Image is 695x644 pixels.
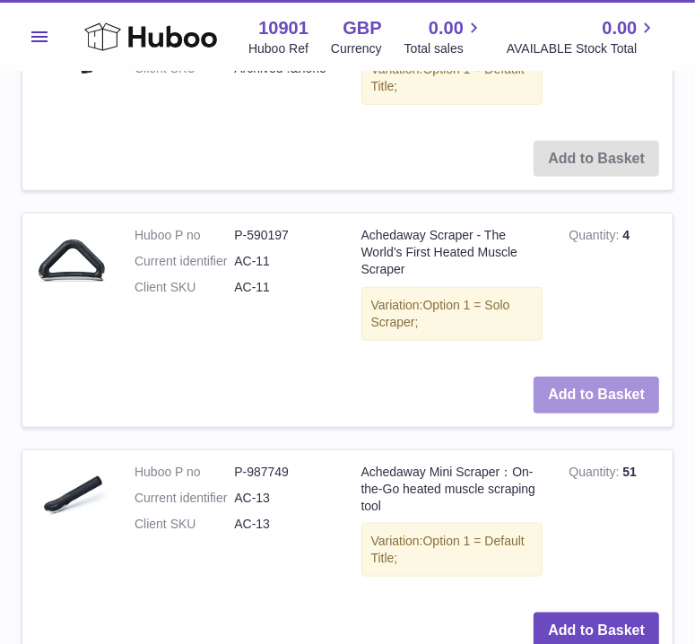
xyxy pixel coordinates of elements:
[569,465,623,483] strong: Quantity
[248,40,308,57] div: Huboo Ref
[234,490,334,507] dd: AC-13
[234,227,334,244] dd: P-590197
[135,227,234,244] dt: Huboo P no
[507,40,658,57] span: AVAILABLE Stock Total
[258,16,308,40] strong: 10901
[348,450,556,599] td: Achedaway Mini Scraper：On-the-Go heated muscle scraping tool
[343,16,381,40] strong: GBP
[534,377,659,413] button: Add to Basket
[36,227,108,299] img: Achedaway Scraper - The World’s First Heated Muscle Scraper
[371,298,510,329] span: Option 1 = Solo Scraper;
[331,40,382,57] div: Currency
[234,279,334,296] dd: AC-11
[371,534,525,565] span: Option 1 = Default Title;
[135,464,234,481] dt: Huboo P no
[135,490,234,507] dt: Current identifier
[602,16,637,40] span: 0.00
[556,450,673,599] td: 51
[371,62,525,93] span: Option 1 = Default Title;
[135,253,234,270] dt: Current identifier
[429,16,464,40] span: 0.00
[234,464,334,481] dd: P-987749
[404,40,484,57] span: Total sales
[507,16,658,57] a: 0.00 AVAILABLE Stock Total
[361,51,543,105] div: Variation:
[556,213,673,362] td: 4
[36,464,108,535] img: Achedaway Mini Scraper：On-the-Go heated muscle scraping tool
[234,253,334,270] dd: AC-11
[348,213,556,362] td: Achedaway Scraper - The World’s First Heated Muscle Scraper
[135,279,234,296] dt: Client SKU
[361,287,543,341] div: Variation:
[569,228,623,247] strong: Quantity
[404,16,484,57] a: 0.00 Total sales
[234,516,334,533] dd: AC-13
[361,523,543,577] div: Variation:
[135,516,234,533] dt: Client SKU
